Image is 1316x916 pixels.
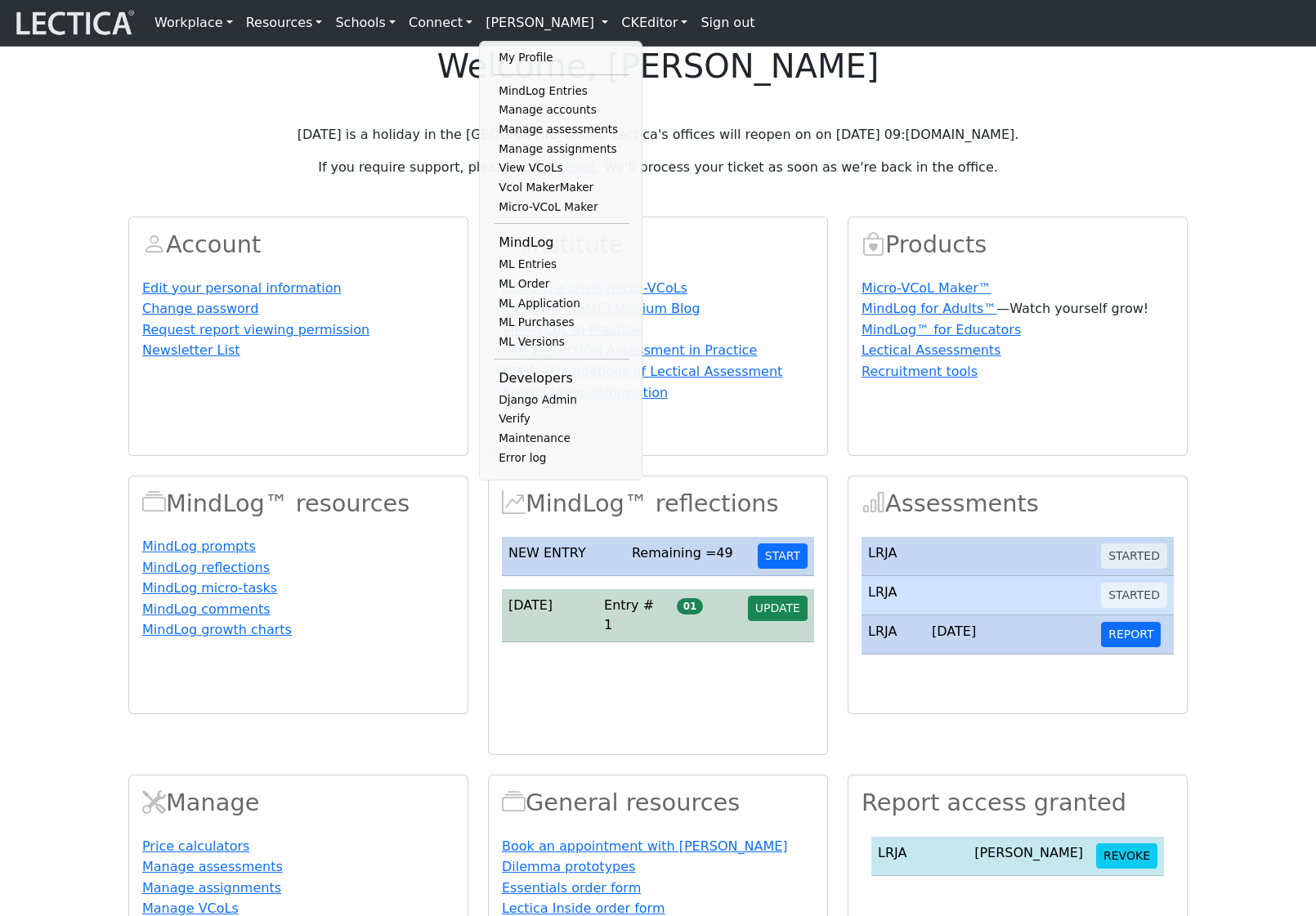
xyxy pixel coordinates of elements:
[142,230,454,259] h2: Account
[142,789,166,816] span: Manage
[495,48,629,467] ul: [PERSON_NAME]
[862,322,1021,337] a: MindLog™ for Educators
[871,837,968,876] td: LRJA
[495,230,629,255] li: MindLog
[1096,843,1157,869] button: REVOKE
[142,601,271,617] a: MindLog comments
[402,7,479,39] a: Connect
[142,859,283,874] a: Manage assessments
[862,301,996,316] a: MindLog for Adults™
[862,299,1174,319] p: —Watch yourself grow!
[677,598,703,614] span: 01
[142,230,166,258] span: Account
[862,364,978,379] a: Recruitment tools
[495,313,629,333] a: ML Purchases
[495,333,629,352] a: ML Versions
[495,429,629,449] a: Maintenance
[495,82,629,101] a: MindLog Entries
[615,7,694,39] a: CKEditor
[502,789,814,817] h2: General resources
[329,7,402,39] a: Schools
[694,7,761,39] a: Sign out
[502,789,526,816] span: Resources
[142,342,240,358] a: Newsletter List
[479,7,615,39] a: [PERSON_NAME]
[502,537,625,576] td: NEW ENTRY
[862,342,1000,358] a: Lectical Assessments
[502,230,814,259] h2: Institute
[142,622,292,637] a: MindLog growth charts
[862,230,885,258] span: Products
[495,140,629,159] a: Manage assignments
[148,7,239,39] a: Workplace
[495,275,629,294] a: ML Order
[862,576,925,615] td: LRJA
[495,391,629,410] a: Django Admin
[502,859,635,874] a: Dilemma prototypes
[495,178,629,198] a: Vcol MakerMaker
[502,900,665,916] a: Lectica Inside order form
[239,7,329,39] a: Resources
[862,489,885,517] span: Assessments
[128,125,1188,145] p: [DATE] is a holiday in the [GEOGRAPHIC_DATA]. Lectica's offices will reopen on on [DATE] 09:[DOMA...
[142,538,256,554] a: MindLog prompts
[862,489,1174,518] h2: Assessments
[755,601,800,614] span: UPDATE
[932,623,976,639] span: [DATE]
[495,48,629,68] a: My Profile
[495,255,629,275] a: ML Entries
[495,120,629,140] a: Manage assessments
[142,301,258,316] a: Change password
[495,366,629,391] li: Developers
[502,838,788,854] a: Book an appointment with [PERSON_NAME]
[142,838,249,854] a: Price calculators
[598,589,670,642] td: Entry # 1
[142,489,166,517] span: MindLog™ resources
[142,322,369,337] a: Request report viewing permission
[142,280,342,296] a: Edit your personal information
[758,543,808,569] button: START
[495,294,629,314] a: ML Application
[508,597,553,613] span: [DATE]
[142,560,270,575] a: MindLog reflections
[495,198,629,217] a: Micro-VCoL Maker
[862,789,1174,817] h2: Report access granted
[625,537,751,576] td: Remaining =
[974,843,1083,863] div: [PERSON_NAME]
[495,409,629,429] a: Verify
[862,615,925,655] td: LRJA
[862,280,991,296] a: Micro-VCoL Maker™
[502,489,526,517] span: MindLog
[862,230,1174,259] h2: Products
[12,7,135,38] img: lecticalive
[748,596,808,621] button: UPDATE
[142,789,454,817] h2: Manage
[716,545,732,561] span: 49
[862,537,925,576] td: LRJA
[142,489,454,518] h2: MindLog™ resources
[502,880,641,896] a: Essentials order form
[128,158,1188,177] p: If you require support, please open a . We'll process your ticket as soon as we're back in the of...
[1101,622,1161,647] button: REPORT
[142,580,277,596] a: MindLog micro-tasks
[495,159,629,178] a: View VCoLs
[495,449,629,468] a: Error log
[142,900,239,916] a: Manage VCoLs
[495,101,629,120] a: Manage accounts
[502,489,814,518] h2: MindLog™ reflections
[142,880,281,896] a: Manage assignments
